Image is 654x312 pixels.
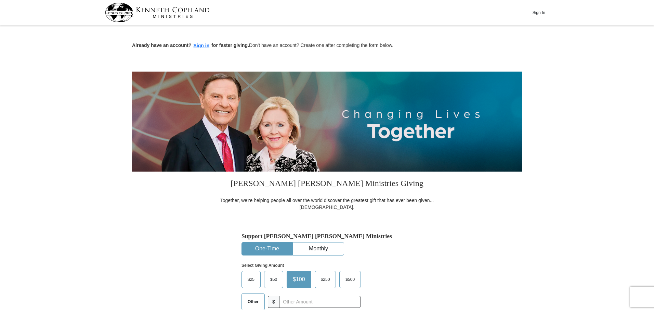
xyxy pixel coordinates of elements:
[342,274,358,285] span: $500
[289,274,309,285] span: $100
[105,3,210,22] img: kcm-header-logo.svg
[267,274,280,285] span: $50
[268,296,279,308] span: $
[241,263,284,268] strong: Select Giving Amount
[242,242,292,255] button: One-Time
[279,296,361,308] input: Other Amount
[132,42,249,48] strong: Already have an account? for faster giving.
[317,274,333,285] span: $250
[192,42,212,50] button: Sign in
[241,233,413,240] h5: Support [PERSON_NAME] [PERSON_NAME] Ministries
[293,242,344,255] button: Monthly
[132,42,522,50] p: Don't have an account? Create one after completing the form below.
[528,7,549,18] button: Sign In
[244,297,262,307] span: Other
[216,197,438,211] div: Together, we're helping people all over the world discover the greatest gift that has ever been g...
[244,274,258,285] span: $25
[216,172,438,197] h3: [PERSON_NAME] [PERSON_NAME] Ministries Giving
